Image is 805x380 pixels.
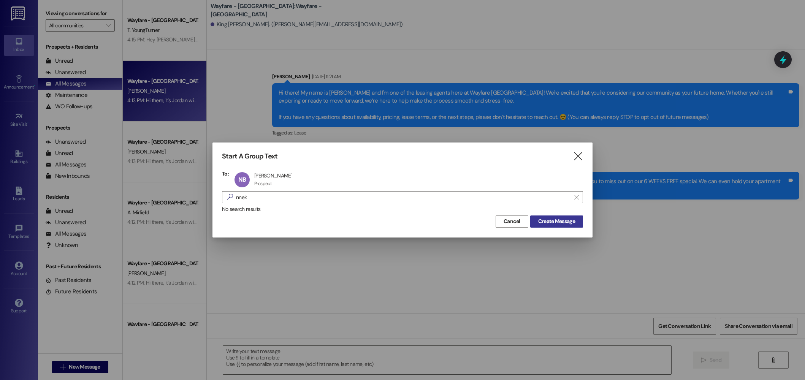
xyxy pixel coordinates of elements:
[538,217,575,225] span: Create Message
[236,192,570,203] input: Search for any contact or apartment
[224,193,236,201] i: 
[496,215,528,228] button: Cancel
[504,217,520,225] span: Cancel
[222,205,583,213] div: No search results
[222,170,229,177] h3: To:
[574,194,578,200] i: 
[222,152,277,161] h3: Start A Group Text
[570,192,583,203] button: Clear text
[238,176,246,184] span: NB
[254,172,292,179] div: [PERSON_NAME]
[254,180,272,187] div: Prospect
[530,215,583,228] button: Create Message
[573,152,583,160] i: 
